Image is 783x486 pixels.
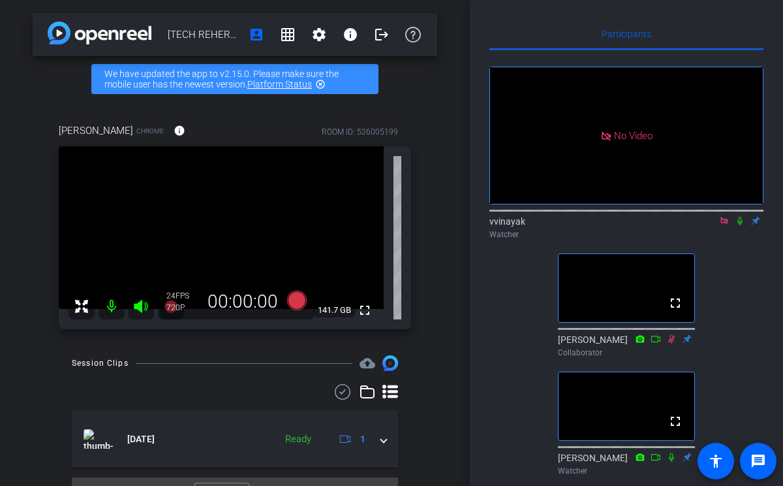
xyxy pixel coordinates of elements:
span: Destinations for your clips [360,355,375,371]
div: Watcher [558,465,695,477]
a: Platform Status [247,79,312,89]
mat-icon: settings [311,27,327,42]
img: Session clips [382,355,398,371]
mat-icon: accessibility [708,453,724,469]
mat-icon: highlight_off [315,79,326,89]
div: 24 [166,291,199,301]
mat-expansion-panel-header: thumb-nail[DATE]Ready1 [72,410,398,468]
div: Watcher [489,229,763,240]
div: [PERSON_NAME] [558,451,695,477]
mat-icon: cloud_upload [360,355,375,371]
mat-icon: account_box [249,27,264,42]
span: Participants [602,29,651,39]
div: ROOM ID: 526005199 [322,126,398,138]
div: 00:00:00 [199,291,286,313]
mat-icon: message [750,453,766,469]
span: No Video [614,129,652,141]
span: 141.7 GB [313,302,356,318]
img: thumb-nail [84,429,113,449]
mat-icon: fullscreen [357,302,373,318]
div: [PERSON_NAME] [558,333,695,359]
span: [PERSON_NAME] [59,123,133,138]
mat-icon: fullscreen [668,295,683,311]
span: [DATE] [127,432,155,446]
div: Collaborator [558,347,695,359]
img: app-logo [48,22,151,44]
mat-icon: fullscreen [668,413,683,429]
div: We have updated the app to v2.15.0. Please make sure the mobile user has the newest version. [91,64,378,94]
div: 720P [166,302,199,313]
div: Session Clips [72,357,129,370]
mat-icon: info [174,125,185,137]
div: Ready [279,432,318,447]
mat-icon: grid_on [280,27,296,42]
span: [TECH REHERSAL] CU/What's on Dec? Episode 23 [168,22,241,48]
span: 1 [360,432,365,446]
span: FPS [176,291,189,300]
div: vvinayak [489,215,763,240]
mat-icon: logout [374,27,390,42]
span: Chrome [136,126,164,136]
mat-icon: info [343,27,358,42]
